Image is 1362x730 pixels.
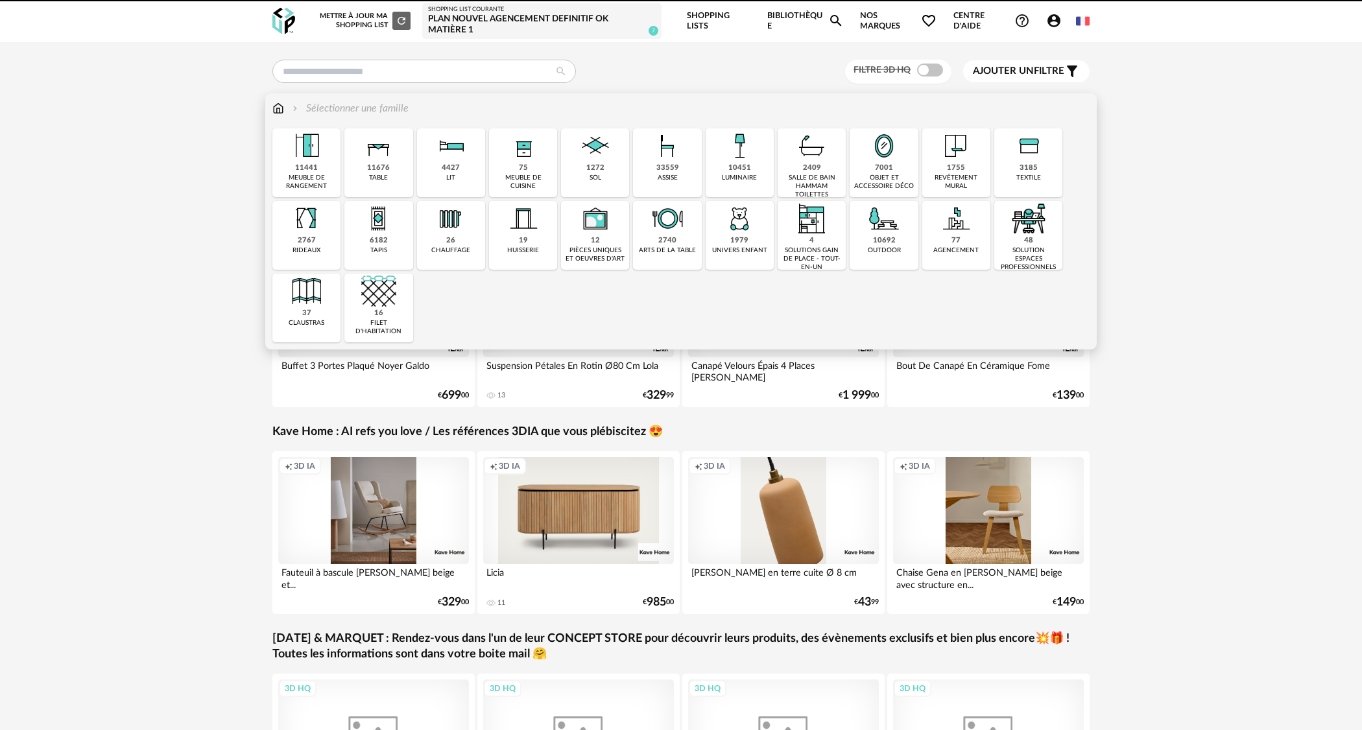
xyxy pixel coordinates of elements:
[293,246,320,255] div: rideaux
[722,128,757,163] img: Luminaire.png
[278,564,469,590] div: Fauteuil à bascule [PERSON_NAME] beige et...
[938,128,974,163] img: Papier%20peint.png
[873,236,896,246] div: 10692
[1057,391,1076,400] span: 139
[647,391,666,400] span: 329
[442,163,460,173] div: 4427
[442,391,461,400] span: 699
[361,201,396,236] img: Tapis.png
[289,319,324,327] div: claustras
[854,598,879,607] div: € 99
[1011,128,1046,163] img: Textile.png
[900,461,907,471] span: Creation icon
[591,236,600,246] div: 12
[887,451,1090,614] a: Creation icon 3D IA Chaise Gena en [PERSON_NAME] beige avec structure en... €14900
[367,163,390,173] div: 11676
[565,246,625,263] div: pièces uniques et oeuvres d'art
[433,128,468,163] img: Literie.png
[1046,13,1068,29] span: Account Circle icon
[973,66,1034,76] span: Ajouter un
[921,13,937,29] span: Heart Outline icon
[590,174,601,182] div: sol
[688,564,879,590] div: [PERSON_NAME] en terre cuite Ø 8 cm
[276,174,337,191] div: meuble de rangement
[650,201,685,236] img: ArtTable.png
[866,201,902,236] img: Outdoor.png
[1057,598,1076,607] span: 149
[428,6,656,14] div: Shopping List courante
[586,163,604,173] div: 1272
[1024,236,1033,246] div: 48
[1076,14,1090,28] img: fr
[794,201,830,236] img: ToutEnUn.png
[658,174,678,182] div: assise
[490,461,497,471] span: Creation icon
[1046,13,1062,29] span: Account Circle icon
[938,201,974,236] img: Agencement.png
[578,201,613,236] img: UniqueOeuvre.png
[951,236,961,246] div: 77
[656,163,679,173] div: 33559
[278,357,469,383] div: Buffet 3 Portes Plaqué Noyer Galdo
[809,236,814,246] div: 4
[695,461,702,471] span: Creation icon
[298,236,316,246] div: 2767
[828,13,844,29] span: Magnify icon
[289,274,324,309] img: Cloison.png
[497,598,505,607] div: 11
[374,309,383,318] div: 16
[1053,598,1084,607] div: € 00
[728,163,751,173] div: 10451
[842,391,871,400] span: 1 999
[285,461,293,471] span: Creation icon
[682,451,885,614] a: Creation icon 3D IA [PERSON_NAME] en terre cuite Ø 8 cm €4399
[507,246,539,255] div: huisserie
[361,274,396,309] img: filet.png
[272,451,475,614] a: Creation icon 3D IA Fauteuil à bascule [PERSON_NAME] beige et... €32900
[483,564,674,590] div: Licia
[926,174,986,191] div: revêtement mural
[1064,64,1080,79] span: Filter icon
[973,65,1064,78] span: filtre
[854,174,914,191] div: objet et accessoire déco
[446,236,455,246] div: 26
[1053,391,1084,400] div: € 00
[1020,163,1038,173] div: 3185
[497,391,505,400] div: 13
[803,163,821,173] div: 2409
[348,319,409,336] div: filet d'habitation
[428,6,656,36] a: Shopping List courante Plan nouvel agencement definitif ok matière 1 7
[477,451,680,614] a: Creation icon 3D IA Licia 11 €98500
[499,461,520,471] span: 3D IA
[866,128,902,163] img: Miroir.png
[688,357,879,383] div: Canapé Velours Épais 4 Places [PERSON_NAME]
[361,128,396,163] img: Table.png
[302,309,311,318] div: 37
[782,174,842,199] div: salle de bain hammam toilettes
[484,680,521,697] div: 3D HQ
[272,8,295,34] img: OXP
[933,246,979,255] div: agencement
[893,564,1084,590] div: Chaise Gena en [PERSON_NAME] beige avec structure en...
[290,101,300,116] img: svg+xml;base64,PHN2ZyB3aWR0aD0iMTYiIGhlaWdodD0iMTYiIHZpZXdCb3g9IjAgMCAxNiAxNiIgZmlsbD0ibm9uZSIgeG...
[647,598,666,607] span: 985
[519,163,528,173] div: 75
[689,680,726,697] div: 3D HQ
[289,128,324,163] img: Meuble%20de%20rangement.png
[639,246,696,255] div: arts de la table
[294,461,315,471] span: 3D IA
[782,246,842,272] div: solutions gain de place - tout-en-un
[317,12,411,30] div: Mettre à jour ma Shopping List
[963,60,1090,82] button: Ajouter unfiltre Filter icon
[998,246,1058,272] div: solution espaces professionnels
[369,174,388,182] div: table
[858,598,871,607] span: 43
[519,236,528,246] div: 19
[433,201,468,236] img: Radiateur.png
[442,598,461,607] span: 329
[279,680,317,697] div: 3D HQ
[370,246,387,255] div: tapis
[438,598,469,607] div: € 00
[506,201,541,236] img: Huiserie.png
[722,174,757,182] div: luminaire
